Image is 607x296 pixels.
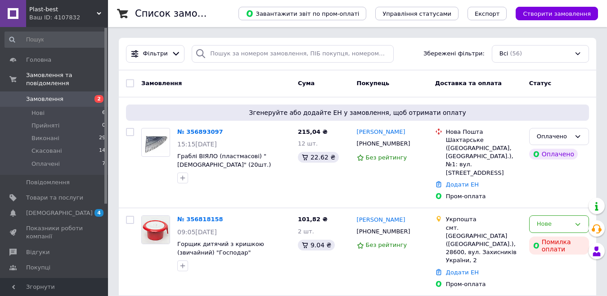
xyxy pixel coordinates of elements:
span: Прийняті [31,122,59,130]
span: Повідомлення [26,178,70,187]
a: Фото товару [141,128,170,157]
span: Без рейтингу [366,241,407,248]
input: Пошук за номером замовлення, ПІБ покупця, номером телефону, Email, номером накладної [192,45,393,63]
h1: Список замовлень [135,8,226,19]
span: (56) [510,50,522,57]
div: 9.04 ₴ [298,240,335,250]
span: Відгуки [26,248,49,256]
div: Оплачено [529,149,578,159]
a: Додати ЕН [446,269,479,276]
span: Нові [31,109,45,117]
span: Створити замовлення [523,10,591,17]
span: 12 шт. [298,140,318,147]
span: 0 [102,122,105,130]
span: 101,82 ₴ [298,216,328,223]
span: 2 шт. [298,228,314,235]
span: Виконані [31,134,59,142]
img: Фото товару [143,128,168,156]
span: 6 [102,109,105,117]
div: Нова Пошта [446,128,522,136]
div: Ваш ID: 4107832 [29,14,108,22]
img: Фото товару [142,216,170,244]
span: Замовлення та повідомлення [26,71,108,87]
span: 09:05[DATE] [177,228,217,236]
button: Завантажити звіт по пром-оплаті [238,7,366,20]
span: Згенеруйте або додайте ЕН у замовлення, щоб отримати оплату [130,108,585,117]
span: Замовлення [26,95,63,103]
span: Головна [26,56,51,64]
button: Експорт [468,7,507,20]
span: Управління статусами [382,10,451,17]
span: Доставка та оплата [435,80,502,87]
span: 7 [102,160,105,168]
div: Нове [537,219,571,229]
span: Cума [298,80,315,87]
button: Управління статусами [375,7,459,20]
span: [DEMOGRAPHIC_DATA] [26,209,93,217]
span: 15:15[DATE] [177,141,217,148]
span: 4 [94,209,103,217]
div: Пром-оплата [446,192,522,200]
div: Помилка оплати [529,237,589,255]
span: Статус [529,80,552,87]
span: 215,04 ₴ [298,128,328,135]
a: Граблі ВІЯЛО (пластмасові) "[DEMOGRAPHIC_DATA]" (20шт.) [177,153,271,168]
span: Фільтри [143,50,168,58]
div: [PHONE_NUMBER] [355,226,412,237]
a: [PERSON_NAME] [357,128,405,137]
a: № 356893097 [177,128,223,135]
a: Горщик дитячий з кришкою (звичайний) "Господар" [177,241,264,256]
div: [PHONE_NUMBER] [355,138,412,150]
span: Скасовані [31,147,62,155]
span: Експорт [475,10,500,17]
span: Замовлення [141,80,182,87]
div: смт. [GEOGRAPHIC_DATA] ([GEOGRAPHIC_DATA].), 28600, вул. Захисників України, 2 [446,224,522,265]
span: Показники роботи компанії [26,224,83,241]
input: Пошук [4,32,106,48]
span: Завантажити звіт по пром-оплаті [246,9,359,18]
a: Додати ЕН [446,181,479,188]
span: 29 [99,134,105,142]
span: Plast-best [29,5,97,14]
span: Оплачені [31,160,60,168]
span: 14 [99,147,105,155]
div: Оплачено [537,132,571,141]
span: Покупець [357,80,390,87]
a: № 356818158 [177,216,223,223]
span: Без рейтингу [366,154,407,161]
span: Всі [499,50,508,58]
a: Фото товару [141,215,170,244]
span: 2 [94,95,103,103]
div: Пром-оплата [446,280,522,288]
div: Шахтарське ([GEOGRAPHIC_DATA], [GEOGRAPHIC_DATA].), №1: вул. [STREET_ADDRESS] [446,136,522,177]
a: Створити замовлення [507,10,598,17]
div: Укрпошта [446,215,522,223]
div: 22.62 ₴ [298,152,339,163]
span: Товари та послуги [26,194,83,202]
button: Створити замовлення [516,7,598,20]
span: Збережені фільтри: [423,50,485,58]
a: [PERSON_NAME] [357,216,405,224]
span: Покупці [26,264,50,272]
